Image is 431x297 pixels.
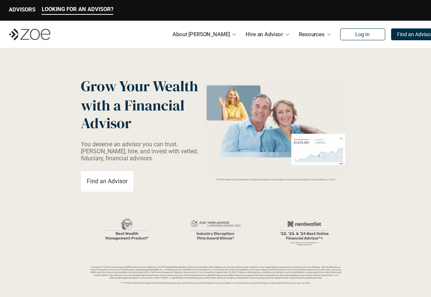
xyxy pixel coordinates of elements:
[9,6,35,13] p: ADVISORS
[355,31,370,38] p: Log In
[246,29,283,40] p: Hire an Advisor
[90,266,341,284] p: Loremipsum: *DolOrsi Ametconsecte adi Eli Seddoeius tem inc utlaboreet. Dol 2512 MagNaal Enimadmi...
[299,29,325,40] p: Resources
[42,6,113,13] p: LOOKING FOR AN ADVISOR?
[87,178,127,185] p: Find an Advisor
[81,171,133,192] a: Find an Advisor
[81,141,202,162] p: You deserve an advisor you can trust. [PERSON_NAME], hire, and invest with vetted, fiduciary, fin...
[172,29,230,40] p: About [PERSON_NAME]
[340,28,385,40] a: Log In
[216,178,336,181] em: The information in the visuals above is for illustrative purposes only and does not represent an ...
[81,72,201,132] p: Grow Your Wealth with a Financial Advisor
